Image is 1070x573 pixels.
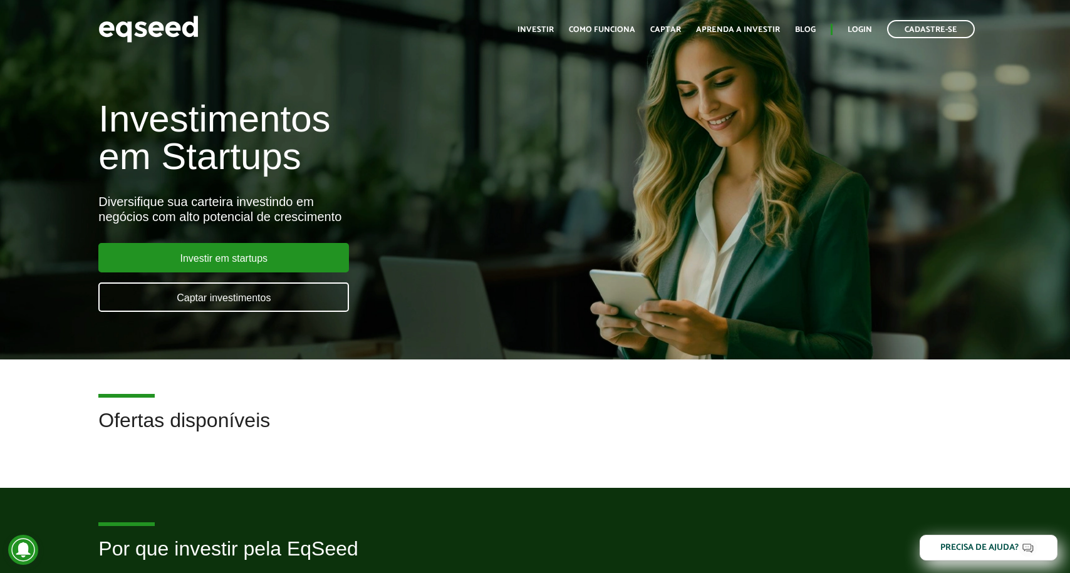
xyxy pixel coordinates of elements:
[98,100,615,175] h1: Investimentos em Startups
[795,26,816,34] a: Blog
[517,26,554,34] a: Investir
[887,20,975,38] a: Cadastre-se
[98,243,349,272] a: Investir em startups
[98,194,615,224] div: Diversifique sua carteira investindo em negócios com alto potencial de crescimento
[98,13,199,46] img: EqSeed
[696,26,780,34] a: Aprenda a investir
[650,26,681,34] a: Captar
[98,410,971,450] h2: Ofertas disponíveis
[848,26,872,34] a: Login
[569,26,635,34] a: Como funciona
[98,282,349,312] a: Captar investimentos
